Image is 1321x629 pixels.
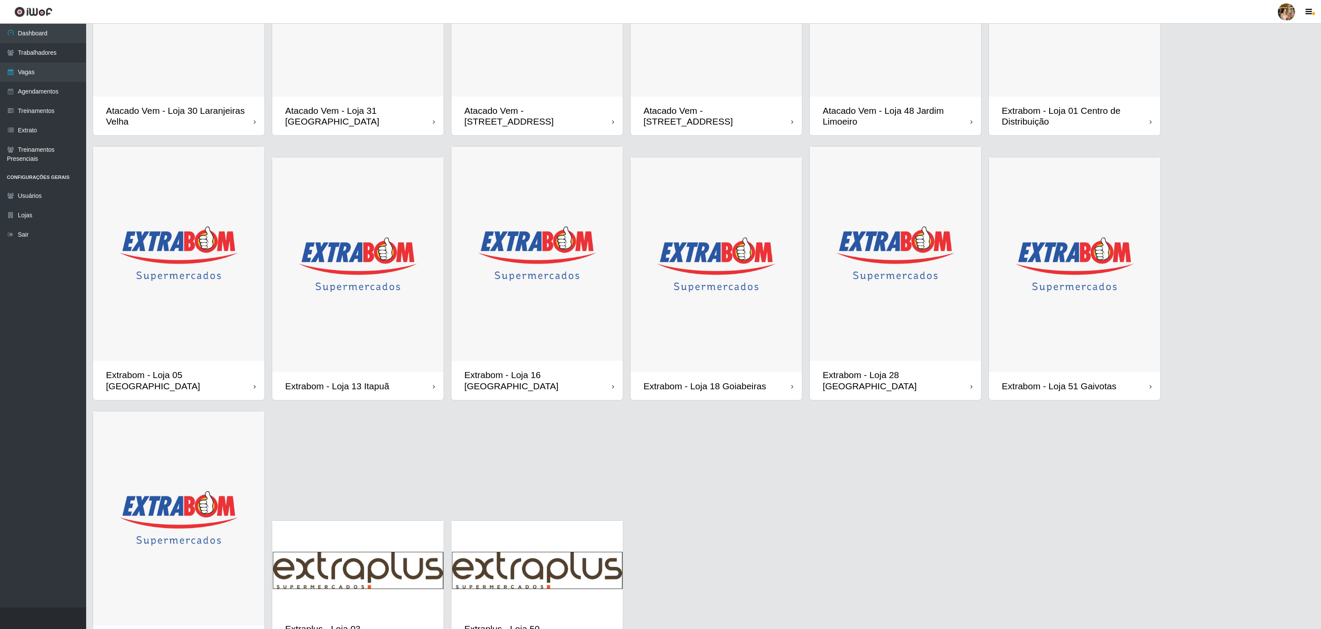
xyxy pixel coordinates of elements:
div: Extrabom - Loja 18 Goiabeiras [643,381,766,391]
img: cardImg [451,521,623,615]
div: Extrabom - Loja 05 [GEOGRAPHIC_DATA] [106,369,254,391]
div: Atacado Vem - Loja 30 Laranjeiras Velha [106,105,254,127]
div: Atacado Vem - Loja 31 [GEOGRAPHIC_DATA] [285,105,433,127]
div: Extrabom - Loja 01 Centro de Distribuição [1002,105,1150,127]
img: cardImg [272,521,444,615]
div: Atacado Vem - Loja 48 Jardim Limoeiro [823,105,970,127]
a: Extrabom - Loja 18 Goiabeiras [631,157,802,400]
img: cardImg [989,157,1160,372]
img: cardImg [272,157,444,372]
img: cardImg [631,157,802,372]
img: cardImg [810,147,981,361]
a: Extrabom - Loja 16 [GEOGRAPHIC_DATA] [451,147,623,400]
img: cardImg [93,147,264,361]
img: cardImg [93,411,264,626]
div: Extrabom - Loja 28 [GEOGRAPHIC_DATA] [823,369,970,391]
div: Atacado Vem - [STREET_ADDRESS] [643,105,791,127]
img: CoreUI Logo [14,6,53,17]
div: Extrabom - Loja 13 Itapuã [285,381,389,391]
div: Extrabom - Loja 51 Gaivotas [1002,381,1116,391]
div: Atacado Vem - [STREET_ADDRESS] [464,105,612,127]
a: Extrabom - Loja 13 Itapuã [272,157,444,400]
img: cardImg [451,147,623,361]
a: Extrabom - Loja 05 [GEOGRAPHIC_DATA] [93,147,264,400]
a: Extrabom - Loja 28 [GEOGRAPHIC_DATA] [810,147,981,400]
a: Extrabom - Loja 51 Gaivotas [989,157,1160,400]
div: Extrabom - Loja 16 [GEOGRAPHIC_DATA] [464,369,612,391]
